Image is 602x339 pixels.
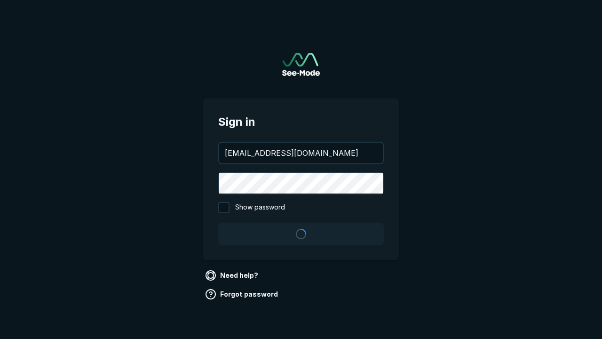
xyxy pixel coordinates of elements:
span: Show password [235,202,285,213]
img: See-Mode Logo [282,53,320,76]
a: Go to sign in [282,53,320,76]
input: your@email.com [219,143,383,163]
span: Sign in [218,113,384,130]
a: Need help? [203,268,262,283]
a: Forgot password [203,287,282,302]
